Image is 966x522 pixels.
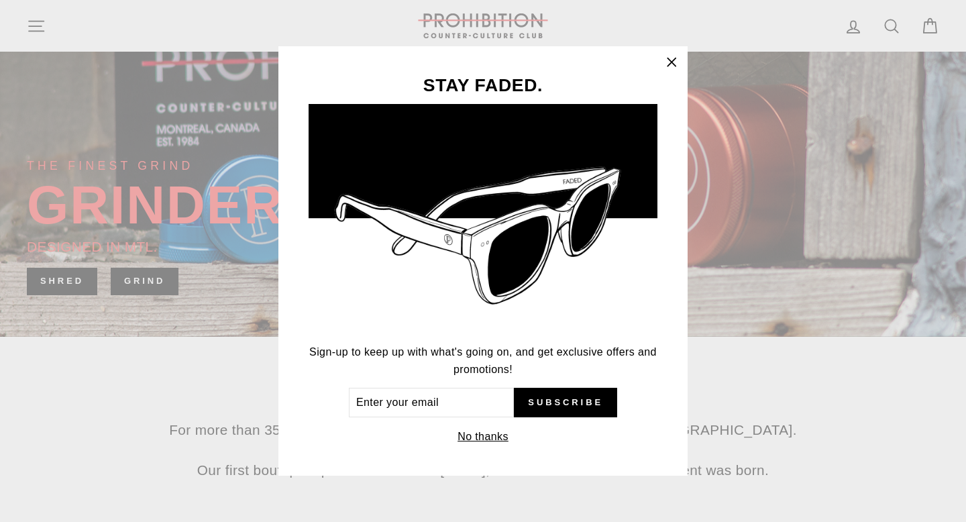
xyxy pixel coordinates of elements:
[528,397,603,409] span: Subscribe
[309,76,657,95] h3: STAY FADED.
[349,388,514,417] input: Enter your email
[453,427,513,446] button: No thanks
[309,344,657,378] p: Sign-up to keep up with what's going on, and get exclusive offers and promotions!
[514,388,617,417] button: Subscribe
